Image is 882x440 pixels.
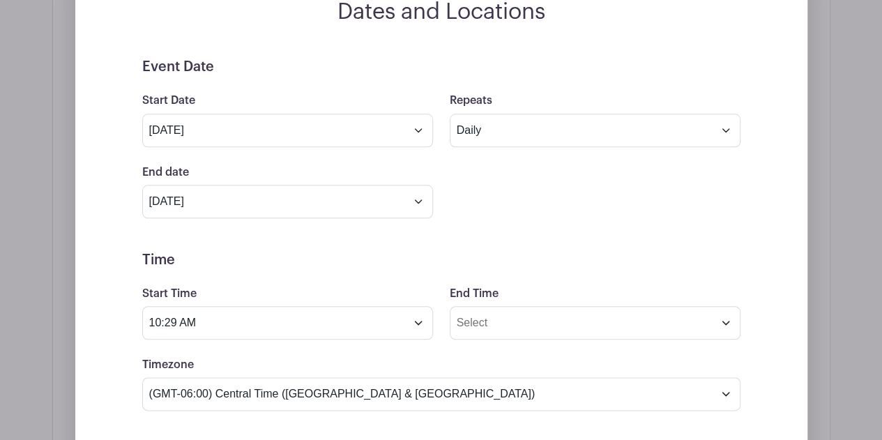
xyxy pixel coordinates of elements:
[142,306,433,340] input: Select
[450,287,499,301] label: End Time
[450,306,740,340] input: Select
[142,59,740,75] h5: Event Date
[142,185,433,218] input: Pick date
[142,166,189,179] label: End date
[450,94,492,107] label: Repeats
[142,114,433,147] input: Select
[142,287,197,301] label: Start Time
[142,94,195,107] label: Start Date
[142,252,740,268] h5: Time
[142,358,194,372] label: Timezone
